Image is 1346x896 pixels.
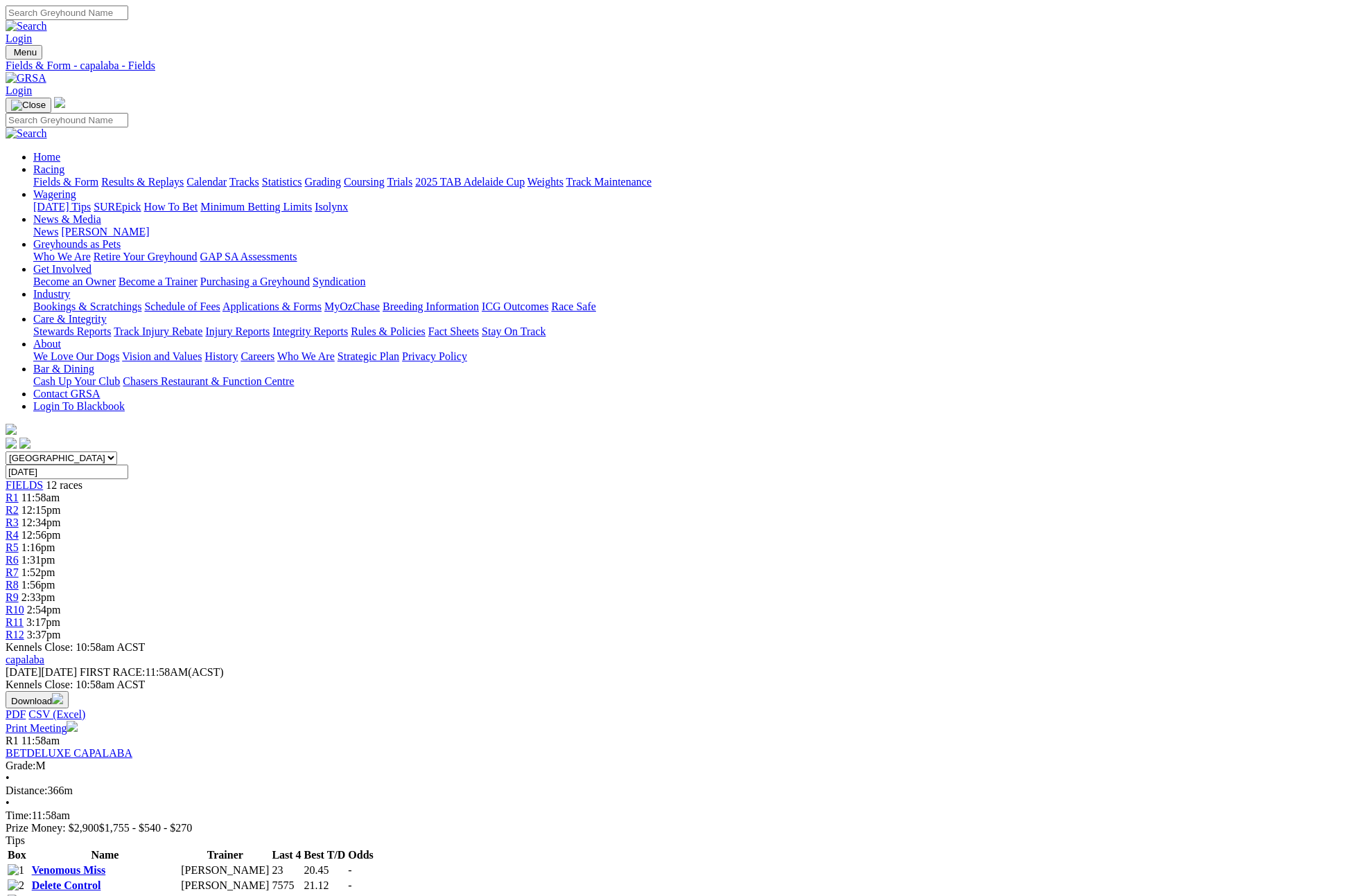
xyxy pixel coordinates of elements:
[33,176,98,188] a: Fields & Form
[26,616,60,628] span: 3:17pm
[6,517,19,528] span: R3
[6,479,43,491] span: FIELDS
[277,350,335,362] a: Who We Are
[344,176,385,188] a: Coursing
[33,213,101,225] a: News & Media
[6,591,19,603] span: R9
[8,879,24,892] img: 2
[54,97,65,108] img: logo-grsa-white.png
[33,400,125,412] a: Login To Blackbook
[28,708,85,720] a: CSV (Excel)
[14,47,37,57] span: Menu
[123,375,294,387] a: Chasers Restaurant & Function Centre
[241,350,274,362] a: Careers
[551,301,595,312] a: Race Safe
[33,301,141,312] a: Bookings & Scratchings
[6,666,42,678] span: [DATE]
[21,492,60,503] span: 11:58am
[304,879,347,893] td: 21.12
[6,20,47,33] img: Search
[6,60,1340,72] a: Fields & Form - capalaba - Fields
[6,127,47,140] img: Search
[61,226,149,238] a: [PERSON_NAME]
[19,438,30,449] img: twitter.svg
[6,679,1340,691] div: Kennels Close: 10:58am ACST
[101,176,184,188] a: Results & Replays
[33,176,1340,188] div: Racing
[6,809,32,821] span: Time:
[6,504,19,516] span: R2
[271,863,301,877] td: 23
[32,879,101,891] a: Delete Control
[6,785,1340,797] div: 366m
[6,6,128,20] input: Search
[204,350,238,362] a: History
[6,760,36,771] span: Grade:
[6,691,69,708] button: Download
[11,100,46,111] img: Close
[80,666,145,678] span: FIRST RACE:
[428,325,479,337] a: Fact Sheets
[482,325,545,337] a: Stay On Track
[33,251,1340,263] div: Greyhounds as Pets
[144,301,220,312] a: Schedule of Fees
[31,848,180,862] th: Name
[33,301,1340,313] div: Industry
[6,722,78,734] a: Print Meeting
[348,879,351,891] span: -
[33,338,61,350] a: About
[387,176,412,188] a: Trials
[200,201,312,213] a: Minimum Betting Limits
[33,276,1340,288] div: Get Involved
[6,708,1340,721] div: Download
[6,566,19,578] a: R7
[6,616,24,628] a: R11
[33,363,94,375] a: Bar & Dining
[482,301,548,312] a: ICG Outcomes
[6,113,128,127] input: Search
[27,629,61,640] span: 3:37pm
[52,693,63,704] img: download.svg
[6,72,46,84] img: GRSA
[347,848,374,862] th: Odds
[99,822,193,834] span: $1,755 - $540 - $270
[119,276,198,287] a: Become a Trainer
[402,350,467,362] a: Privacy Policy
[262,176,302,188] a: Statistics
[6,438,17,449] img: facebook.svg
[6,604,24,616] a: R10
[33,263,91,275] a: Get Involved
[27,604,61,616] span: 2:54pm
[33,226,1340,238] div: News & Media
[21,529,61,541] span: 12:56pm
[21,504,61,516] span: 12:15pm
[6,492,19,503] a: R1
[6,797,10,809] span: •
[6,465,128,479] input: Select date
[21,579,55,591] span: 1:56pm
[21,591,55,603] span: 2:33pm
[33,163,64,175] a: Racing
[8,849,26,861] span: Box
[6,747,132,759] a: BETDELUXE CAPALABA
[6,541,19,553] span: R5
[6,529,19,541] a: R4
[313,276,365,287] a: Syndication
[6,424,17,435] img: logo-grsa-white.png
[6,579,19,591] a: R8
[383,301,479,312] a: Breeding Information
[6,785,47,796] span: Distance:
[566,176,652,188] a: Track Maintenance
[33,325,111,337] a: Stewards Reports
[180,848,270,862] th: Trainer
[33,201,1340,213] div: Wagering
[6,84,32,96] a: Login
[144,201,198,213] a: How To Bet
[6,760,1340,772] div: M
[114,325,202,337] a: Track Injury Rebate
[33,238,121,250] a: Greyhounds as Pets
[21,554,55,566] span: 1:31pm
